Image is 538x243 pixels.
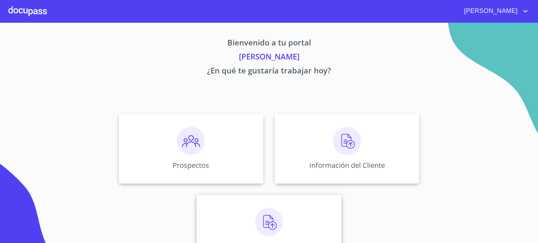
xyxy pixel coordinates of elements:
[309,160,385,170] p: Información del Cliente
[53,65,485,79] p: ¿En qué te gustaría trabajar hoy?
[255,208,283,236] img: carga.png
[53,51,485,65] p: [PERSON_NAME]
[53,37,485,51] p: Bienvenido a tu portal
[333,127,361,155] img: carga.png
[173,160,209,170] p: Prospectos
[459,6,521,17] span: [PERSON_NAME]
[177,127,205,155] img: prospectos.png
[459,6,530,17] button: account of current user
